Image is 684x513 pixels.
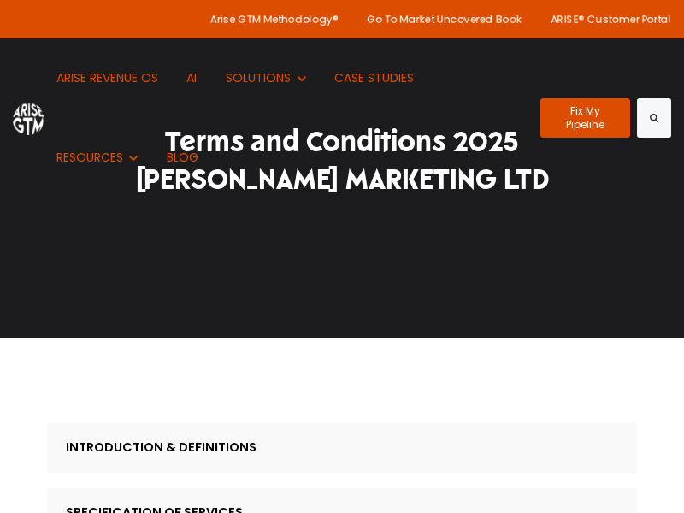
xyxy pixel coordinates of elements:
img: ARISE GTM logo (1) white [13,101,44,134]
a: CASE STUDIES [321,38,427,118]
a: Fix My Pipeline [540,98,631,138]
nav: Desktop navigation [44,38,528,198]
button: Show submenu for SOLUTIONS SOLUTIONS [213,38,318,118]
a: BLOG [154,118,211,198]
a: AI [174,38,209,118]
a: ARISE REVENUE OS [44,38,171,118]
button: Show submenu for RESOURCES RESOURCES [44,118,150,198]
button: Search [637,98,671,138]
span: SOLUTIONS [226,69,291,86]
a: INTRODUCTION & DEFINITIONS [47,423,637,473]
span: Show submenu for RESOURCES [56,149,57,150]
span: RESOURCES [56,149,123,166]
